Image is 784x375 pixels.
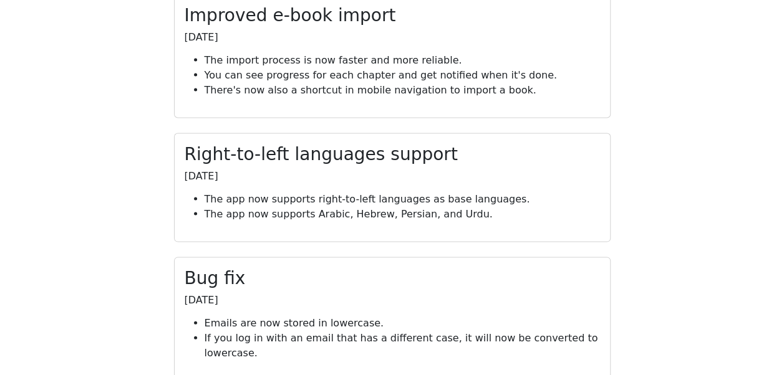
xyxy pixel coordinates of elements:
li: If you log in with an email that has a different case, it will now be converted to lowercase. [205,331,600,361]
li: The import process is now faster and more reliable. [205,53,600,68]
li: The app now supports Arabic, Hebrew, Persian, and Urdu. [205,207,600,222]
h6: [DATE] [185,294,246,306]
li: Emails are now stored in lowercase. [205,316,600,331]
h3: Improved e-book import [185,5,396,26]
li: The app now supports right-to-left languages as base languages. [205,192,600,207]
li: You can see progress for each chapter and get notified when it's done. [205,68,600,83]
h3: Right-to-left languages support [185,144,458,165]
h3: Bug fix [185,268,246,289]
h6: [DATE] [185,31,396,43]
li: There's now also a shortcut in mobile navigation to import a book. [205,83,600,98]
h6: [DATE] [185,170,458,182]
